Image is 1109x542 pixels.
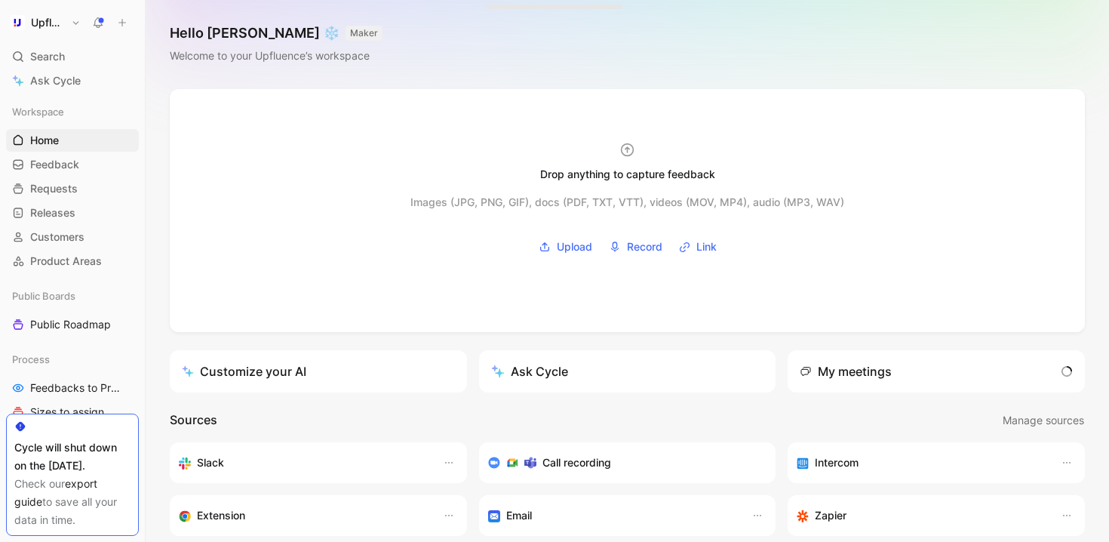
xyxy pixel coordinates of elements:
span: Manage sources [1003,411,1084,430]
span: Process [12,352,50,367]
div: My meetings [800,362,892,380]
div: Sync your customers, send feedback and get updates in Intercom [797,454,1046,472]
div: Check our to save all your data in time. [14,475,131,529]
a: Requests [6,177,139,200]
div: Capture feedback from anywhere on the web [179,507,428,525]
div: ProcessFeedbacks to ProcessSizes to assignOutput to assignBusiness Focus to assign [6,348,139,472]
div: Welcome to your Upfluence’s workspace [170,47,382,65]
h3: Slack [197,454,224,472]
span: Feedback [30,157,79,172]
div: Ask Cycle [491,362,568,380]
h3: Extension [197,507,245,525]
div: Workspace [6,100,139,123]
button: MAKER [346,26,382,41]
div: Customize your AI [182,362,306,380]
h1: Hello [PERSON_NAME] ❄️ [170,24,382,42]
span: Workspace [12,104,64,119]
a: Home [6,129,139,152]
h3: Intercom [815,454,859,472]
div: Public Boards [6,285,139,307]
div: Capture feedback from thousands of sources with Zapier (survey results, recordings, sheets, etc). [797,507,1046,525]
div: Process [6,348,139,371]
button: Link [674,236,722,258]
span: Home [30,133,59,148]
a: Public Roadmap [6,313,139,336]
div: Images (JPG, PNG, GIF), docs (PDF, TXT, VTT), videos (MOV, MP4), audio (MP3, WAV) [410,193,844,211]
button: Upload [533,236,598,258]
div: Public BoardsPublic Roadmap [6,285,139,336]
span: Ask Cycle [30,72,81,90]
button: Record [604,236,668,258]
a: Product Areas [6,250,139,273]
h3: Call recording [542,454,611,472]
a: Feedbacks to Process [6,377,139,399]
span: Public Roadmap [30,317,111,332]
h2: Sources [170,411,217,430]
button: UpfluenceUpfluence [6,12,84,33]
span: Public Boards [12,288,75,303]
span: Link [696,238,717,256]
a: Ask Cycle [6,69,139,92]
div: Sync your customers, send feedback and get updates in Slack [179,454,428,472]
a: Feedback [6,153,139,176]
span: Releases [30,205,75,220]
a: Releases [6,202,139,224]
span: Sizes to assign [30,405,104,420]
span: Customers [30,229,84,245]
button: Ask Cycle [479,350,776,393]
div: Drop anything to capture feedback [540,165,715,183]
div: Search [6,45,139,68]
span: Upload [557,238,592,256]
div: Forward emails to your feedback inbox [488,507,737,525]
a: Customize your AI [170,350,467,393]
div: Cycle will shut down on the [DATE]. [14,439,131,475]
span: Search [30,48,65,66]
h3: Email [506,507,532,525]
a: Sizes to assign [6,401,139,423]
h1: Upfluence [31,16,65,29]
div: Record & transcribe meetings from Zoom, Meet & Teams. [488,454,755,472]
h3: Zapier [815,507,846,525]
button: Manage sources [1002,411,1085,430]
img: Upfluence [10,15,25,30]
span: Requests [30,181,78,196]
span: Feedbacks to Process [30,380,121,396]
span: Record [627,238,662,256]
a: Customers [6,226,139,248]
span: Product Areas [30,254,102,269]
